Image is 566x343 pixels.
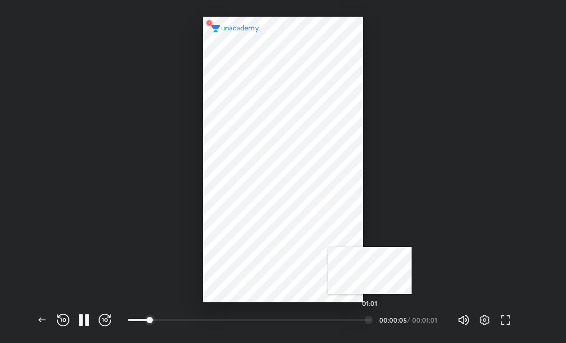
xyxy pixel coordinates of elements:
img: logo.2a7e12a2.svg [211,25,259,32]
div: 00:00:05 [379,317,405,323]
img: wMgqJGBwKWe8AAAAABJRU5ErkJggg== [203,17,215,29]
div: / [407,317,410,323]
h5: 01:01 [362,300,377,306]
div: 00:01:01 [412,317,441,323]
